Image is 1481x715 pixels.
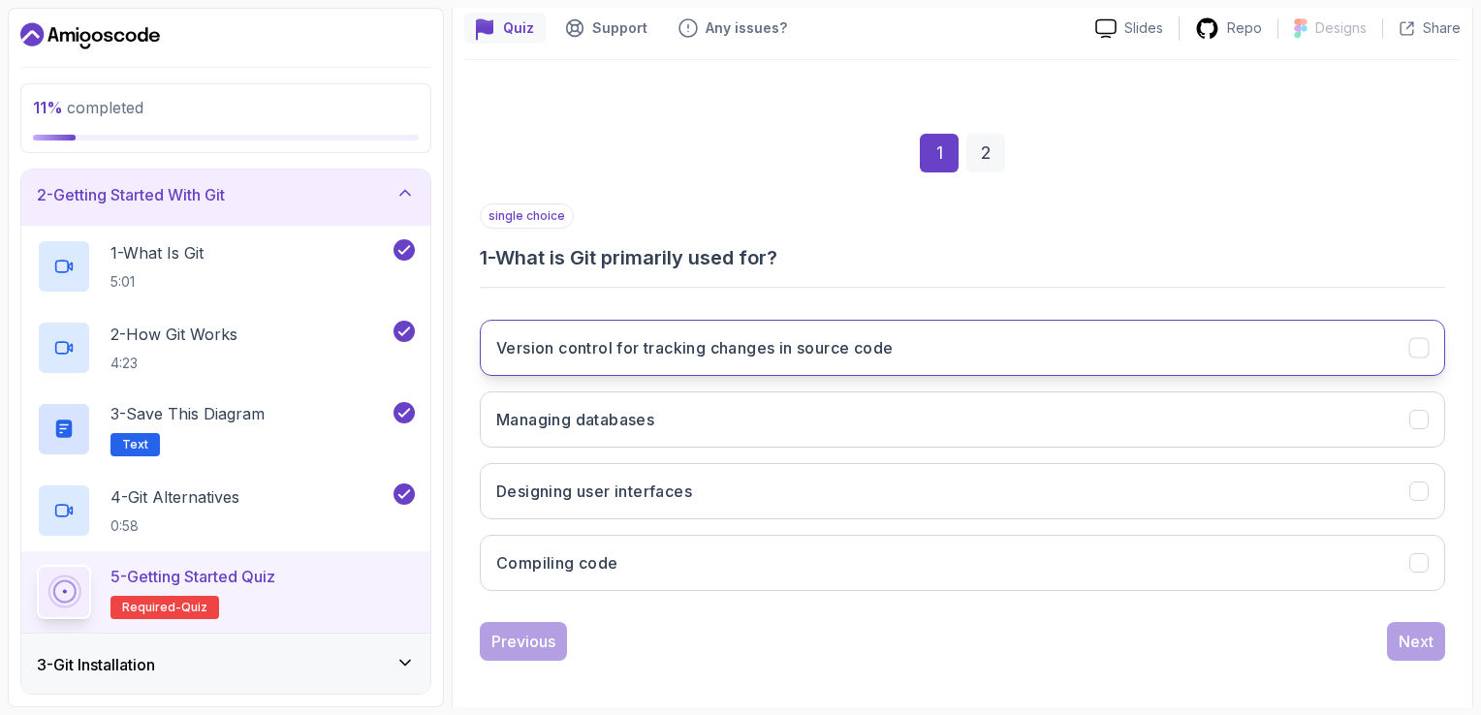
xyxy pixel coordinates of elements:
[920,134,959,172] div: 1
[37,565,415,619] button: 5-Getting Started QuizRequired-quiz
[667,13,799,44] button: Feedback button
[706,18,787,38] p: Any issues?
[496,551,618,575] h3: Compiling code
[37,653,155,676] h3: 3 - Git Installation
[122,437,148,452] span: Text
[37,239,415,294] button: 1-What Is Git5:01
[1423,18,1461,38] p: Share
[1382,18,1461,38] button: Share
[110,402,265,425] p: 3 - Save this diagram
[21,634,430,696] button: 3-Git Installation
[110,516,239,536] p: 0:58
[480,463,1445,519] button: Designing user interfaces
[110,354,237,373] p: 4:23
[503,18,534,38] p: Quiz
[553,13,659,44] button: Support button
[37,483,415,538] button: 4-Git Alternatives0:58
[1399,630,1434,653] div: Next
[110,241,204,264] p: 1 - What Is Git
[491,630,555,653] div: Previous
[37,402,415,456] button: 3-Save this diagramText
[480,244,1445,271] h3: 1 - What is Git primarily used for?
[496,336,893,359] h3: Version control for tracking changes in source code
[110,323,237,346] p: 2 - How Git Works
[21,164,430,226] button: 2-Getting Started With Git
[20,20,160,51] a: Dashboard
[181,600,207,615] span: quiz
[33,98,63,117] span: 11 %
[110,565,275,588] p: 5 - Getting Started Quiz
[1124,18,1163,38] p: Slides
[480,320,1445,376] button: Version control for tracking changes in source code
[480,391,1445,448] button: Managing databases
[1315,18,1367,38] p: Designs
[480,203,574,229] p: single choice
[480,622,567,661] button: Previous
[966,134,1005,172] div: 2
[37,183,225,206] h3: 2 - Getting Started With Git
[480,535,1445,591] button: Compiling code
[1227,18,1262,38] p: Repo
[110,272,204,292] p: 5:01
[33,98,143,117] span: completed
[496,480,692,503] h3: Designing user interfaces
[1180,16,1277,41] a: Repo
[122,600,181,615] span: Required-
[496,408,654,431] h3: Managing databases
[464,13,546,44] button: quiz button
[1080,18,1179,39] a: Slides
[37,321,415,375] button: 2-How Git Works4:23
[592,18,647,38] p: Support
[1387,622,1445,661] button: Next
[110,485,239,509] p: 4 - Git Alternatives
